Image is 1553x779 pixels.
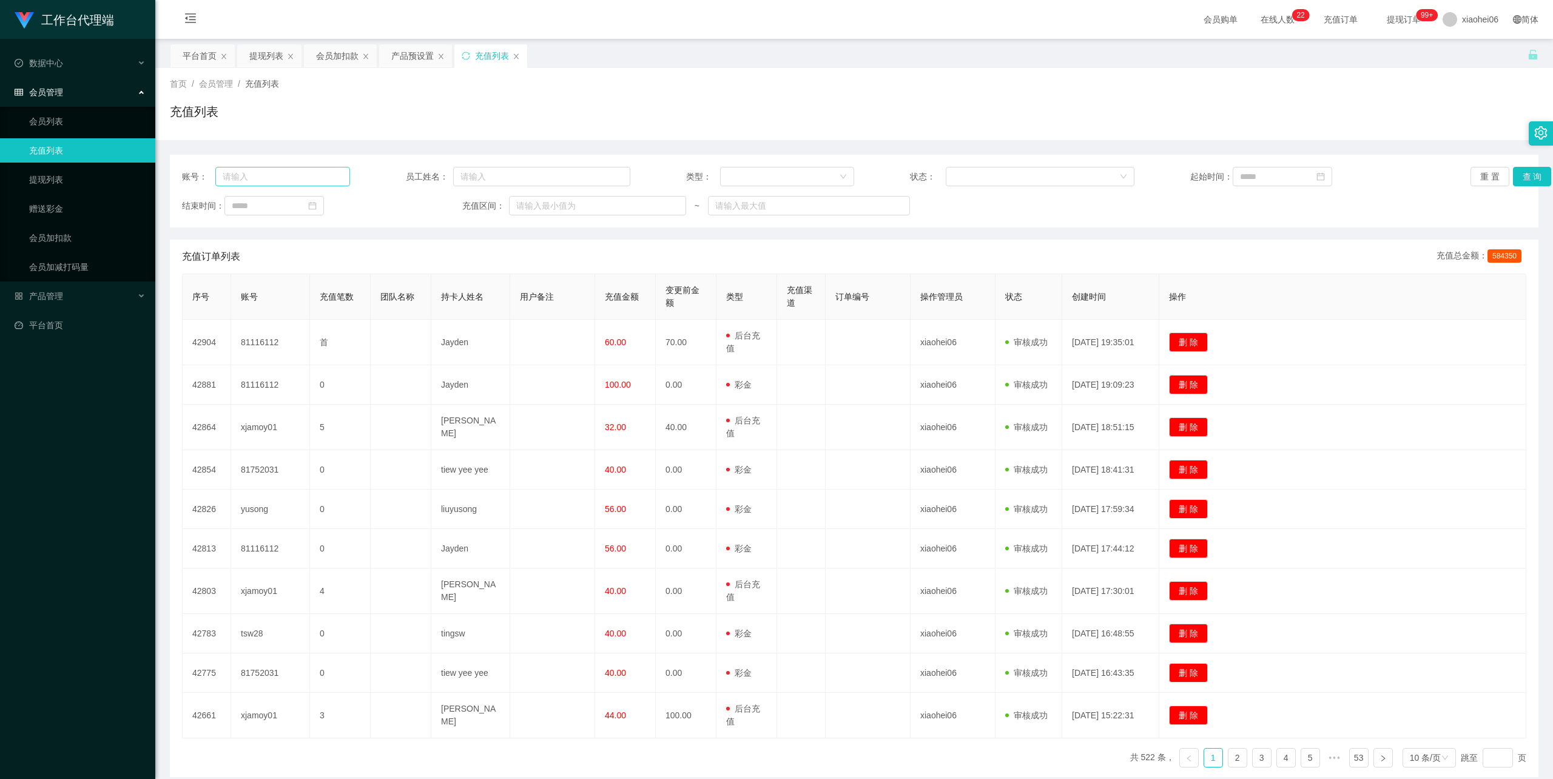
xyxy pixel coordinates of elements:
[287,53,294,60] i: 图标: close
[1169,460,1208,479] button: 删 除
[1169,292,1186,302] span: 操作
[310,653,371,693] td: 0
[391,44,434,67] div: 产品预设置
[656,490,716,529] td: 0.00
[1169,417,1208,437] button: 删 除
[1301,748,1320,767] li: 5
[605,292,639,302] span: 充值金额
[1062,450,1159,490] td: [DATE] 18:41:31
[509,196,686,215] input: 请输入最小值为
[431,450,510,490] td: tiew yee yee
[605,710,626,720] span: 44.00
[1528,49,1538,60] i: 图标: unlock
[1380,755,1387,762] i: 图标: right
[1062,653,1159,693] td: [DATE] 16:43:35
[182,170,215,183] span: 账号：
[431,405,510,450] td: [PERSON_NAME]
[1169,706,1208,725] button: 删 除
[1276,748,1296,767] li: 4
[238,79,240,89] span: /
[1461,748,1526,767] div: 跳至 页
[215,167,350,186] input: 请输入
[686,170,720,183] span: 类型：
[241,292,258,302] span: 账号
[29,197,146,221] a: 赠送彩金
[15,313,146,337] a: 图标: dashboard平台首页
[15,59,23,67] i: 图标: check-circle-o
[911,490,995,529] td: xiaohei06
[1062,365,1159,405] td: [DATE] 19:09:23
[911,405,995,450] td: xiaohei06
[431,653,510,693] td: tiew yee yee
[183,693,231,738] td: 42661
[1005,465,1048,474] span: 审核成功
[231,653,310,693] td: 81752031
[453,167,630,186] input: 请输入
[310,568,371,614] td: 4
[183,365,231,405] td: 42881
[911,614,995,653] td: xiaohei06
[1005,668,1048,678] span: 审核成功
[316,44,359,67] div: 会员加扣款
[726,544,752,553] span: 彩金
[726,629,752,638] span: 彩金
[726,579,760,602] span: 后台充值
[1441,754,1449,763] i: 图标: down
[170,79,187,89] span: 首页
[231,450,310,490] td: 81752031
[1301,9,1305,21] p: 2
[726,416,760,438] span: 后台充值
[310,365,371,405] td: 0
[320,292,354,302] span: 充值笔数
[192,79,194,89] span: /
[605,629,626,638] span: 40.00
[310,450,371,490] td: 0
[1005,586,1048,596] span: 审核成功
[182,200,224,212] span: 结束时间：
[1349,748,1369,767] li: 53
[1277,749,1295,767] a: 4
[437,53,445,60] i: 图标: close
[1005,337,1048,347] span: 审核成功
[15,15,114,24] a: 工作台代理端
[15,292,23,300] i: 图标: appstore-o
[29,255,146,279] a: 会员加减打码量
[231,365,310,405] td: 81116112
[605,422,626,432] span: 32.00
[362,53,369,60] i: 图标: close
[441,292,483,302] span: 持卡人姓名
[605,465,626,474] span: 40.00
[231,568,310,614] td: xjamoy01
[1316,172,1325,181] i: 图标: calendar
[665,285,699,308] span: 变更前金额
[726,292,743,302] span: 类型
[183,529,231,568] td: 42813
[431,529,510,568] td: Jayden
[911,365,995,405] td: xiaohei06
[513,53,520,60] i: 图标: close
[1252,748,1272,767] li: 3
[1410,749,1441,767] div: 10 条/页
[605,544,626,553] span: 56.00
[1169,332,1208,352] button: 删 除
[1120,173,1127,181] i: 图标: down
[656,365,716,405] td: 0.00
[245,79,279,89] span: 充值列表
[1062,320,1159,365] td: [DATE] 19:35:01
[380,292,414,302] span: 团队名称
[920,292,963,302] span: 操作管理员
[1062,568,1159,614] td: [DATE] 17:30:01
[431,614,510,653] td: tingsw
[605,380,631,389] span: 100.00
[310,614,371,653] td: 0
[310,529,371,568] td: 0
[1350,749,1368,767] a: 53
[726,668,752,678] span: 彩金
[15,291,63,301] span: 产品管理
[726,380,752,389] span: 彩金
[475,44,509,67] div: 充值列表
[1513,167,1552,186] button: 查 询
[431,568,510,614] td: [PERSON_NAME]
[1416,9,1438,21] sup: 980
[1437,249,1526,264] div: 充值总金额：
